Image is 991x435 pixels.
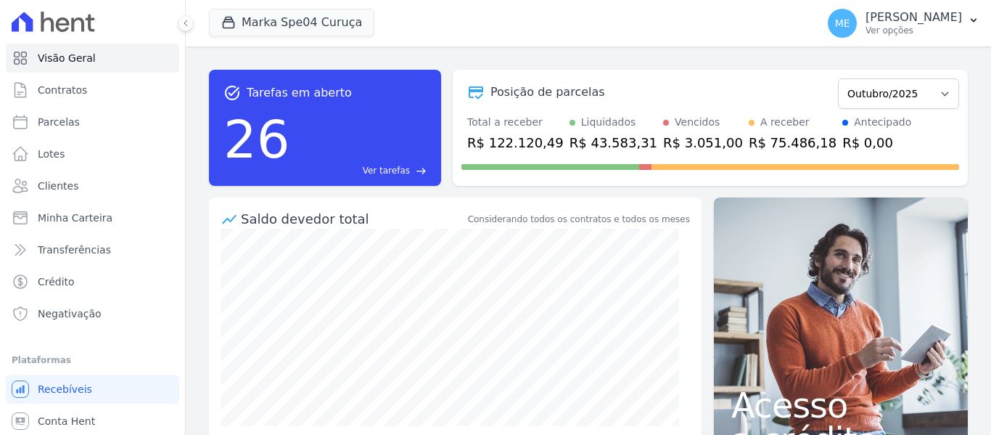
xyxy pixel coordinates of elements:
[835,18,850,28] span: ME
[38,211,112,225] span: Minha Carteira
[38,179,78,193] span: Clientes
[467,115,564,130] div: Total a receber
[865,10,962,25] p: [PERSON_NAME]
[38,115,80,129] span: Parcelas
[38,83,87,97] span: Contratos
[581,115,636,130] div: Liquidados
[38,147,65,161] span: Lotes
[38,275,75,289] span: Crédito
[6,203,179,232] a: Minha Carteira
[38,414,95,428] span: Conta Hent
[6,76,179,105] a: Contratos
[363,164,410,177] span: Ver tarefas
[675,115,720,130] div: Vencidos
[38,382,92,397] span: Recebíveis
[467,133,564,153] div: R$ 122.120,49
[38,306,102,321] span: Negativação
[6,139,179,168] a: Lotes
[6,171,179,200] a: Clientes
[296,164,427,177] a: Ver tarefas east
[241,209,465,229] div: Saldo devedor total
[416,166,427,176] span: east
[38,51,96,65] span: Visão Geral
[490,84,605,101] div: Posição de parcelas
[209,9,374,36] button: Marka Spe04 Curuça
[842,133,911,153] div: R$ 0,00
[223,102,290,177] div: 26
[731,388,950,423] span: Acesso
[760,115,810,130] div: A receber
[865,25,962,36] p: Ver opções
[6,299,179,328] a: Negativação
[6,375,179,404] a: Recebíveis
[223,84,241,102] span: task_alt
[468,213,690,226] div: Considerando todos os contratos e todos os meses
[6,235,179,264] a: Transferências
[38,243,111,257] span: Transferências
[247,84,352,102] span: Tarefas em aberto
[749,133,836,153] div: R$ 75.486,18
[569,133,657,153] div: R$ 43.583,31
[854,115,911,130] div: Antecipado
[6,267,179,296] a: Crédito
[663,133,743,153] div: R$ 3.051,00
[816,3,991,44] button: ME [PERSON_NAME] Ver opções
[6,44,179,73] a: Visão Geral
[12,351,173,369] div: Plataformas
[6,107,179,137] a: Parcelas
